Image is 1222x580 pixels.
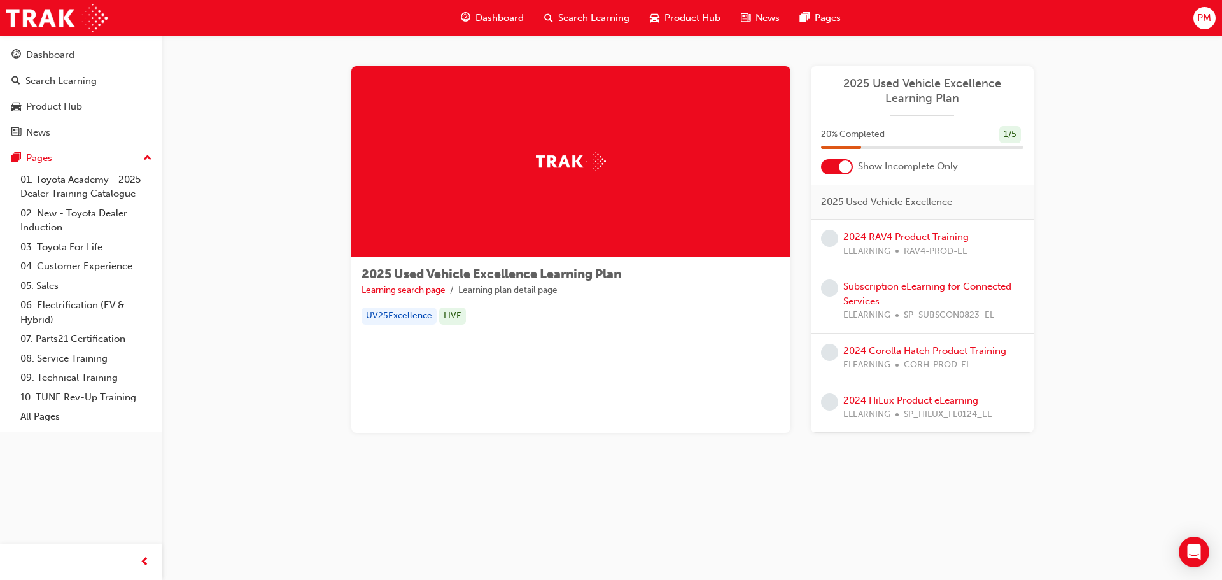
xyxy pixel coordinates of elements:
[26,151,52,166] div: Pages
[904,358,971,372] span: CORH-PROD-EL
[26,125,50,140] div: News
[439,308,466,325] div: LIVE
[821,344,838,361] span: learningRecordVerb_NONE-icon
[475,11,524,25] span: Dashboard
[821,279,838,297] span: learningRecordVerb_NONE-icon
[11,76,20,87] span: search-icon
[6,4,108,32] img: Trak
[15,329,157,349] a: 07. Parts21 Certification
[904,407,992,422] span: SP_HILUX_FL0124_EL
[15,349,157,369] a: 08. Service Training
[800,10,810,26] span: pages-icon
[25,74,97,88] div: Search Learning
[534,5,640,31] a: search-iconSearch Learning
[5,121,157,145] a: News
[15,368,157,388] a: 09. Technical Training
[821,230,838,247] span: learningRecordVerb_NONE-icon
[843,244,890,259] span: ELEARNING
[821,127,885,142] span: 20 % Completed
[15,257,157,276] a: 04. Customer Experience
[858,159,958,174] span: Show Incomplete Only
[15,276,157,296] a: 05. Sales
[1193,7,1216,29] button: PM
[843,308,890,323] span: ELEARNING
[26,48,74,62] div: Dashboard
[1179,537,1209,567] div: Open Intercom Messenger
[843,281,1011,307] a: Subscription eLearning for Connected Services
[11,127,21,139] span: news-icon
[15,237,157,257] a: 03. Toyota For Life
[640,5,731,31] a: car-iconProduct Hub
[5,43,157,67] a: Dashboard
[15,295,157,329] a: 06. Electrification (EV & Hybrid)
[544,10,553,26] span: search-icon
[1197,11,1211,25] span: PM
[558,11,629,25] span: Search Learning
[741,10,750,26] span: news-icon
[755,11,780,25] span: News
[843,231,969,243] a: 2024 RAV4 Product Training
[536,152,606,171] img: Trak
[843,358,890,372] span: ELEARNING
[843,345,1006,357] a: 2024 Corolla Hatch Product Training
[790,5,851,31] a: pages-iconPages
[15,204,157,237] a: 02. New - Toyota Dealer Induction
[5,69,157,93] a: Search Learning
[11,153,21,164] span: pages-icon
[362,285,446,295] a: Learning search page
[451,5,534,31] a: guage-iconDashboard
[461,10,470,26] span: guage-icon
[904,244,967,259] span: RAV4-PROD-EL
[143,150,152,167] span: up-icon
[843,407,890,422] span: ELEARNING
[999,126,1021,143] div: 1 / 5
[362,267,621,281] span: 2025 Used Vehicle Excellence Learning Plan
[5,95,157,118] a: Product Hub
[15,388,157,407] a: 10. TUNE Rev-Up Training
[815,11,841,25] span: Pages
[731,5,790,31] a: news-iconNews
[140,555,150,570] span: prev-icon
[821,76,1023,105] a: 2025 Used Vehicle Excellence Learning Plan
[904,308,994,323] span: SP_SUBSCON0823_EL
[15,170,157,204] a: 01. Toyota Academy - 2025 Dealer Training Catalogue
[843,395,978,406] a: 2024 HiLux Product eLearning
[11,50,21,61] span: guage-icon
[5,146,157,170] button: Pages
[15,407,157,427] a: All Pages
[650,10,659,26] span: car-icon
[362,308,437,325] div: UV25Excellence
[821,195,952,209] span: 2025 Used Vehicle Excellence
[26,99,82,114] div: Product Hub
[664,11,720,25] span: Product Hub
[821,393,838,411] span: learningRecordVerb_NONE-icon
[5,41,157,146] button: DashboardSearch LearningProduct HubNews
[11,101,21,113] span: car-icon
[458,283,558,298] li: Learning plan detail page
